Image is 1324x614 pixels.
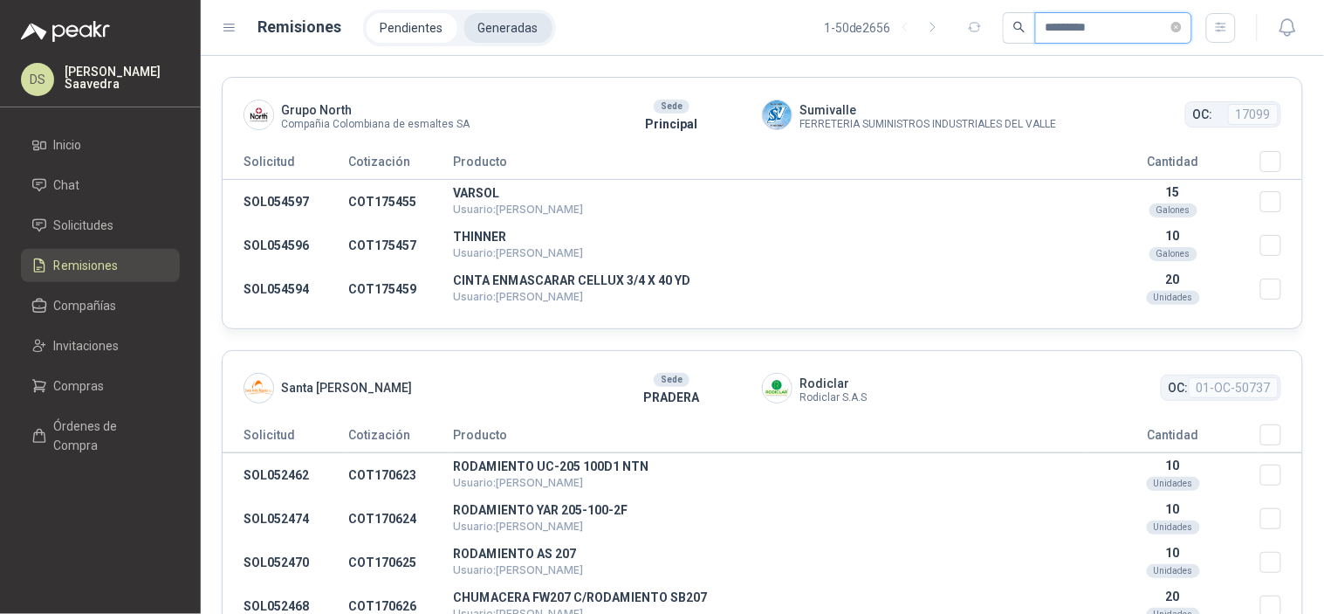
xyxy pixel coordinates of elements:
span: close-circle [1171,22,1182,32]
p: 10 [1086,459,1260,473]
div: Galones [1149,247,1197,261]
a: Pendientes [367,13,457,43]
div: 1 - 50 de 2656 [824,14,947,42]
span: Usuario: [PERSON_NAME] [453,246,583,259]
td: SOL052470 [223,541,348,584]
th: Cotización [348,151,453,180]
p: 10 [1086,546,1260,560]
a: Invitaciones [21,329,180,362]
td: Seleccionar/deseleccionar [1260,267,1302,311]
span: Solicitudes [54,216,114,235]
span: Usuario: [PERSON_NAME] [453,563,583,576]
td: SOL052462 [223,453,348,498]
th: Solicitud [223,424,348,453]
span: Compañia Colombiana de esmaltes SA [281,120,470,129]
span: OC: [1169,378,1189,397]
a: Inicio [21,128,180,162]
div: Unidades [1147,564,1200,578]
img: Company Logo [763,374,792,403]
span: Chat [54,176,80,195]
p: VARSOL [453,187,1086,199]
span: close-circle [1171,19,1182,36]
span: Inicio [54,135,82,155]
td: Seleccionar/deseleccionar [1260,180,1302,224]
td: SOL052474 [223,497,348,541]
td: SOL054597 [223,180,348,224]
td: Seleccionar/deseleccionar [1260,541,1302,584]
img: Company Logo [763,100,792,129]
p: RODAMIENTO YAR 205-100-2F [453,504,1086,516]
th: Cantidad [1086,424,1260,453]
span: search [1013,21,1026,33]
img: Logo peakr [21,21,110,42]
span: Compras [54,376,105,396]
p: 10 [1086,229,1260,243]
div: Unidades [1147,477,1200,491]
td: SOL054594 [223,267,348,311]
h1: Remisiones [258,15,342,39]
p: 20 [1086,273,1260,286]
td: Seleccionar/deseleccionar [1260,497,1302,541]
p: 10 [1086,502,1260,516]
span: Grupo North [281,100,470,120]
div: Unidades [1147,521,1200,535]
p: 20 [1086,590,1260,604]
span: Órdenes de Compra [54,417,163,455]
span: 17099 [1228,104,1279,125]
th: Seleccionar/deseleccionar [1260,424,1302,453]
span: Santa [PERSON_NAME] [281,378,412,397]
span: Remisiones [54,256,119,275]
span: Compañías [54,296,117,315]
div: Unidades [1147,291,1200,305]
p: CHUMACERA FW207 C/RODAMIENTO SB207 [453,591,1086,604]
p: [PERSON_NAME] Saavedra [65,66,180,90]
td: COT170623 [348,453,453,498]
a: Remisiones [21,249,180,282]
a: Chat [21,169,180,202]
p: THINNER [453,231,1086,243]
div: Sede [654,100,689,114]
td: COT175457 [348,224,453,267]
td: SOL054596 [223,224,348,267]
td: Seleccionar/deseleccionar [1260,224,1302,267]
td: Seleccionar/deseleccionar [1260,453,1302,498]
a: Generadas [464,13,552,43]
span: Invitaciones [54,336,120,355]
p: 15 [1086,185,1260,199]
p: CINTA ENMASCARAR CELLUX 3/4 X 40 YD [453,274,1086,286]
th: Cantidad [1086,151,1260,180]
img: Company Logo [244,374,273,403]
th: Seleccionar/deseleccionar [1260,151,1302,180]
th: Solicitud [223,151,348,180]
td: COT175455 [348,180,453,224]
div: Galones [1149,204,1197,217]
a: Compañías [21,289,180,322]
div: DS [21,63,54,96]
a: Solicitudes [21,209,180,242]
span: 01-OC-50737 [1189,377,1279,398]
p: PRADERA [580,388,762,407]
span: Usuario: [PERSON_NAME] [453,520,583,533]
td: COT175459 [348,267,453,311]
p: RODAMIENTO UC-205 100D1 NTN [453,460,1086,473]
a: Órdenes de Compra [21,410,180,462]
div: Sede [654,373,689,387]
td: COT170625 [348,541,453,584]
span: FERRETERIA SUMINISTROS INDUSTRIALES DEL VALLE [799,120,1056,129]
span: Sumivalle [799,100,1056,120]
img: Company Logo [244,100,273,129]
span: OC: [1193,105,1213,124]
a: Compras [21,369,180,403]
th: Producto [453,424,1086,453]
p: Principal [580,114,762,134]
p: RODAMIENTO AS 207 [453,548,1086,560]
th: Cotización [348,424,453,453]
td: COT170624 [348,497,453,541]
th: Producto [453,151,1086,180]
span: Rodiclar [799,374,867,393]
span: Rodiclar S.A.S [799,393,867,403]
span: Usuario: [PERSON_NAME] [453,203,583,216]
span: Usuario: [PERSON_NAME] [453,290,583,303]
